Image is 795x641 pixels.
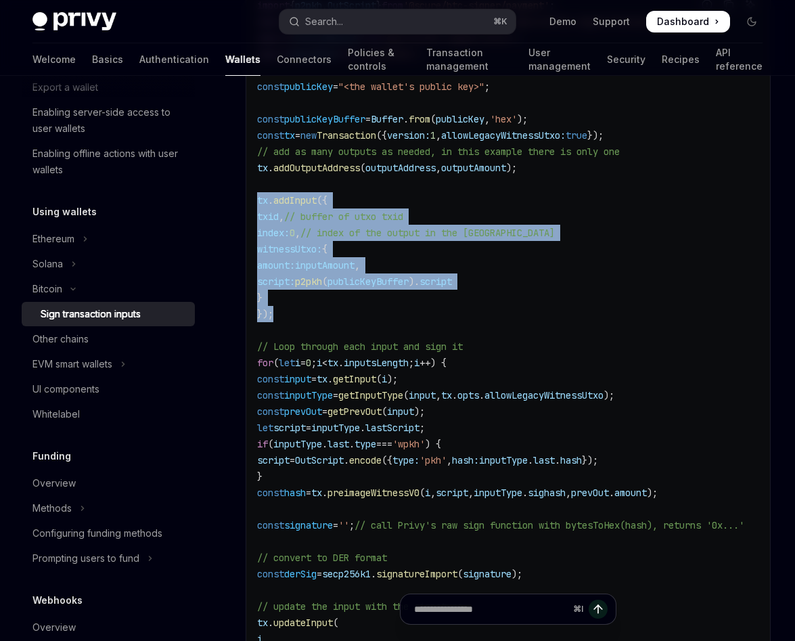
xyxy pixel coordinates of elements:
span: ( [457,568,463,580]
a: Support [593,15,630,28]
span: { [322,243,327,255]
span: publicKey [284,81,333,93]
span: Dashboard [657,15,709,28]
span: . [555,454,560,466]
span: tx [311,487,322,499]
h5: Webhooks [32,592,83,609]
span: , [436,129,441,141]
span: secp256k1 [322,568,371,580]
span: . [268,162,273,174]
span: ; [349,519,355,531]
span: = [295,129,300,141]
span: witnessUtxo: [257,243,322,255]
span: addOutputAddress [273,162,360,174]
span: = [333,389,338,401]
span: Buffer [371,113,403,125]
img: dark logo [32,12,116,31]
span: Transaction [317,129,376,141]
span: ( [419,487,425,499]
span: inputType [479,454,528,466]
span: inputType [311,422,360,434]
a: Welcome [32,43,76,76]
span: signatureImport [376,568,457,580]
span: signature [463,568,512,580]
span: sighash [528,487,566,499]
span: last [327,438,349,450]
span: version: [387,129,430,141]
span: . [349,438,355,450]
a: Wallets [225,43,260,76]
span: // buffer of utxo txid [284,211,403,223]
span: , [295,227,300,239]
span: allowLegacyWitnessUtxo: [441,129,566,141]
button: Toggle Ethereum section [22,227,195,251]
span: . [452,389,457,401]
span: ); [512,568,522,580]
span: prevOut [284,405,322,418]
button: Open search [279,9,516,34]
span: hash: [452,454,479,466]
span: // add as many outputs as needed, in this example there is only one [257,146,620,158]
a: User management [528,43,591,76]
span: i [382,373,387,385]
span: ). [409,275,419,288]
span: for [257,357,273,369]
span: publicKeyBuffer [327,275,409,288]
span: tx [317,373,327,385]
span: . [522,487,528,499]
span: i [295,357,300,369]
span: ; [409,357,414,369]
span: // Loop through each input and sign it [257,340,463,353]
span: i [317,357,322,369]
span: ); [647,487,658,499]
span: preimageWitnessV0 [327,487,419,499]
span: const [257,113,284,125]
div: Enabling server-side access to user wallets [32,104,187,137]
span: ; [484,81,490,93]
span: outputAddress [365,162,436,174]
span: publicKey [436,113,484,125]
span: ; [419,422,425,434]
span: ( [360,162,365,174]
span: , [484,113,490,125]
span: true [566,129,587,141]
a: Other chains [22,327,195,351]
div: Overview [32,475,76,491]
span: ( [322,275,327,288]
div: Configuring funding methods [32,525,162,541]
div: UI components [32,381,99,397]
span: . [479,389,484,401]
div: Ethereum [32,231,74,247]
span: hash [560,454,582,466]
a: Dashboard [646,11,730,32]
a: Recipes [662,43,700,76]
button: Toggle Methods section [22,496,195,521]
span: encode [349,454,382,466]
span: ( [273,357,279,369]
span: tx [257,194,268,206]
span: index: [257,227,290,239]
button: Toggle Bitcoin section [22,277,195,301]
span: const [257,373,284,385]
span: OutScript [295,454,344,466]
span: type [355,438,376,450]
span: inputType [474,487,522,499]
span: getInputType [338,389,403,401]
div: Other chains [32,331,89,347]
a: Enabling offline actions with user wallets [22,141,195,182]
a: Whitelabel [22,402,195,426]
span: ({ [376,129,387,141]
div: Bitcoin [32,281,62,297]
span: = [365,113,371,125]
a: API reference [716,43,763,76]
span: const [257,487,284,499]
span: . [360,422,365,434]
span: let [279,357,295,369]
a: Basics [92,43,123,76]
a: Enabling server-side access to user wallets [22,100,195,141]
span: ); [517,113,528,125]
h5: Funding [32,448,71,464]
span: lastScript [365,422,419,434]
a: Overview [22,471,195,495]
span: ; [311,357,317,369]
